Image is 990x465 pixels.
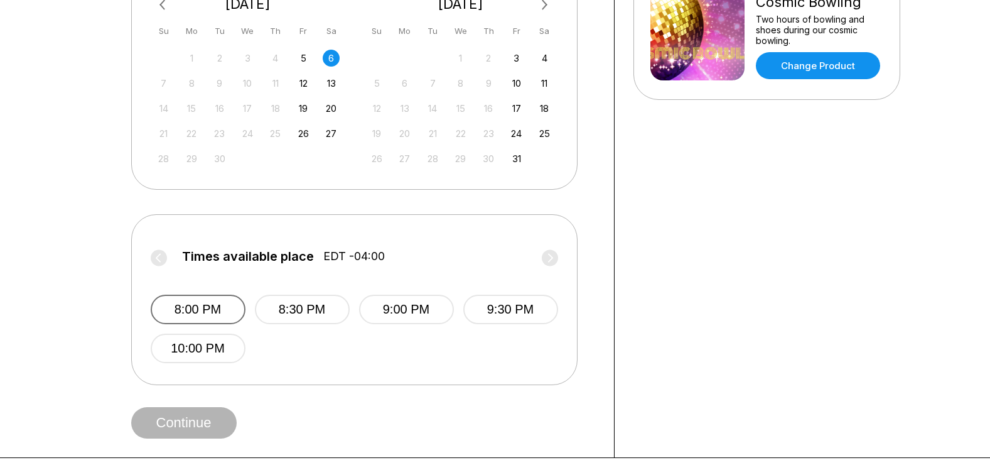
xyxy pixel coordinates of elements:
[239,75,256,92] div: Not available Wednesday, September 10th, 2025
[480,125,497,142] div: Not available Thursday, October 23rd, 2025
[182,249,314,263] span: Times available place
[536,100,553,117] div: Choose Saturday, October 18th, 2025
[480,23,497,40] div: Th
[396,75,413,92] div: Not available Monday, October 6th, 2025
[508,75,525,92] div: Choose Friday, October 10th, 2025
[359,295,454,324] button: 9:00 PM
[463,295,558,324] button: 9:30 PM
[369,125,385,142] div: Not available Sunday, October 19th, 2025
[756,14,883,46] div: Two hours of bowling and shoes during our cosmic bowling.
[508,23,525,40] div: Fr
[424,23,441,40] div: Tu
[756,52,880,79] a: Change Product
[424,150,441,167] div: Not available Tuesday, October 28th, 2025
[211,50,228,67] div: Not available Tuesday, September 2nd, 2025
[183,50,200,67] div: Not available Monday, September 1st, 2025
[452,100,469,117] div: Not available Wednesday, October 15th, 2025
[508,100,525,117] div: Choose Friday, October 17th, 2025
[155,23,172,40] div: Su
[255,295,350,324] button: 8:30 PM
[396,125,413,142] div: Not available Monday, October 20th, 2025
[183,23,200,40] div: Mo
[183,125,200,142] div: Not available Monday, September 22nd, 2025
[154,48,342,167] div: month 2025-09
[151,295,245,324] button: 8:00 PM
[452,50,469,67] div: Not available Wednesday, October 1st, 2025
[480,50,497,67] div: Not available Thursday, October 2nd, 2025
[323,125,340,142] div: Choose Saturday, September 27th, 2025
[396,23,413,40] div: Mo
[239,50,256,67] div: Not available Wednesday, September 3rd, 2025
[267,75,284,92] div: Not available Thursday, September 11th, 2025
[155,125,172,142] div: Not available Sunday, September 21st, 2025
[211,125,228,142] div: Not available Tuesday, September 23rd, 2025
[369,23,385,40] div: Su
[239,125,256,142] div: Not available Wednesday, September 24th, 2025
[239,100,256,117] div: Not available Wednesday, September 17th, 2025
[452,75,469,92] div: Not available Wednesday, October 8th, 2025
[508,150,525,167] div: Choose Friday, October 31st, 2025
[480,75,497,92] div: Not available Thursday, October 9th, 2025
[396,100,413,117] div: Not available Monday, October 13th, 2025
[151,334,245,363] button: 10:00 PM
[396,150,413,167] div: Not available Monday, October 27th, 2025
[267,100,284,117] div: Not available Thursday, September 18th, 2025
[295,125,312,142] div: Choose Friday, September 26th, 2025
[183,100,200,117] div: Not available Monday, September 15th, 2025
[536,23,553,40] div: Sa
[424,100,441,117] div: Not available Tuesday, October 14th, 2025
[211,75,228,92] div: Not available Tuesday, September 9th, 2025
[267,50,284,67] div: Not available Thursday, September 4th, 2025
[211,150,228,167] div: Not available Tuesday, September 30th, 2025
[211,23,228,40] div: Tu
[323,23,340,40] div: Sa
[536,125,553,142] div: Choose Saturday, October 25th, 2025
[424,75,441,92] div: Not available Tuesday, October 7th, 2025
[323,100,340,117] div: Choose Saturday, September 20th, 2025
[295,50,312,67] div: Choose Friday, September 5th, 2025
[267,125,284,142] div: Not available Thursday, September 25th, 2025
[452,23,469,40] div: We
[239,23,256,40] div: We
[369,75,385,92] div: Not available Sunday, October 5th, 2025
[323,50,340,67] div: Choose Saturday, September 6th, 2025
[267,23,284,40] div: Th
[183,75,200,92] div: Not available Monday, September 8th, 2025
[508,50,525,67] div: Choose Friday, October 3rd, 2025
[323,249,385,263] span: EDT -04:00
[424,125,441,142] div: Not available Tuesday, October 21st, 2025
[295,75,312,92] div: Choose Friday, September 12th, 2025
[367,48,555,167] div: month 2025-10
[480,150,497,167] div: Not available Thursday, October 30th, 2025
[452,150,469,167] div: Not available Wednesday, October 29th, 2025
[369,150,385,167] div: Not available Sunday, October 26th, 2025
[536,75,553,92] div: Choose Saturday, October 11th, 2025
[452,125,469,142] div: Not available Wednesday, October 22nd, 2025
[155,150,172,167] div: Not available Sunday, September 28th, 2025
[295,23,312,40] div: Fr
[155,75,172,92] div: Not available Sunday, September 7th, 2025
[323,75,340,92] div: Choose Saturday, September 13th, 2025
[295,100,312,117] div: Choose Friday, September 19th, 2025
[211,100,228,117] div: Not available Tuesday, September 16th, 2025
[480,100,497,117] div: Not available Thursday, October 16th, 2025
[536,50,553,67] div: Choose Saturday, October 4th, 2025
[508,125,525,142] div: Choose Friday, October 24th, 2025
[183,150,200,167] div: Not available Monday, September 29th, 2025
[369,100,385,117] div: Not available Sunday, October 12th, 2025
[155,100,172,117] div: Not available Sunday, September 14th, 2025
